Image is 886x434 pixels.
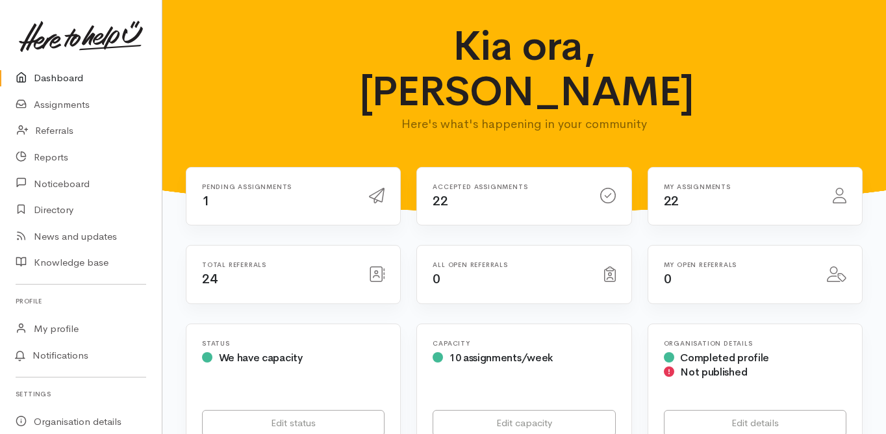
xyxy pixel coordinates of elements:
[449,351,553,364] span: 10 assignments/week
[202,193,210,209] span: 1
[359,23,690,115] h1: Kia ora, [PERSON_NAME]
[664,271,672,287] span: 0
[359,115,690,133] p: Here's what's happening in your community
[664,193,679,209] span: 22
[433,261,588,268] h6: All open referrals
[680,351,769,364] span: Completed profile
[202,183,353,190] h6: Pending assignments
[680,365,747,379] span: Not published
[664,261,811,268] h6: My open referrals
[664,340,846,347] h6: Organisation Details
[16,385,146,403] h6: Settings
[16,292,146,310] h6: Profile
[433,340,615,347] h6: Capacity
[202,261,353,268] h6: Total referrals
[219,351,303,364] span: We have capacity
[202,271,217,287] span: 24
[664,183,817,190] h6: My assignments
[433,271,440,287] span: 0
[202,340,385,347] h6: Status
[433,193,448,209] span: 22
[433,183,584,190] h6: Accepted assignments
